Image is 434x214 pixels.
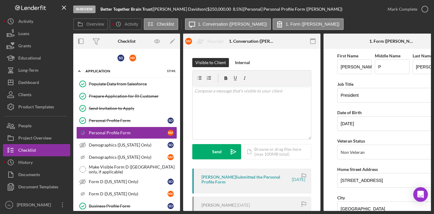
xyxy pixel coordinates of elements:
b: Better Together Brain Trust [100,6,152,12]
div: N V [168,130,174,136]
button: Grants [3,40,70,52]
a: Personal Profile FormNV [76,127,177,139]
div: N V [168,154,174,160]
div: Form D ([US_STATE] Only) [89,179,168,184]
a: History [3,156,70,169]
div: Form D ([US_STATE] Only) [89,191,168,196]
div: Dashboard [18,76,39,90]
div: Populate Data from Salesforce [89,82,177,86]
label: Last Name [413,53,432,58]
a: Personal Profile FormSD [76,114,177,127]
button: Loans [3,27,70,40]
button: Clients [3,89,70,101]
button: Dashboard [3,76,70,89]
time: 2025-06-11 19:03 [237,203,250,208]
div: Documents [18,169,40,182]
div: Application [85,69,160,73]
div: Educational [18,52,41,66]
label: Middle Name [375,53,400,58]
button: 1. Form ([PERSON_NAME]) [273,18,344,30]
div: 1. Form ([PERSON_NAME]) [369,39,415,44]
button: Documents [3,169,70,181]
div: N V [129,55,136,61]
button: Send [192,144,241,159]
div: Clients [18,89,31,102]
div: Business Profile Form [89,204,168,209]
div: | [100,7,153,12]
a: Demographics ([US_STATE] Only)SD [76,139,177,151]
div: [PERSON_NAME] Submitted the Personal Profile Form [201,175,291,184]
div: Checklist [118,39,136,44]
button: Product Templates [3,101,70,113]
button: Checklist [144,18,178,30]
div: In Review [73,5,96,13]
div: [PERSON_NAME] Davidson | [153,7,207,12]
div: Long-Term [18,64,38,78]
div: $250,000.00 [207,7,233,12]
div: Prepare Application for RI Customer [89,94,177,99]
a: Form D ([US_STATE] Only)SD [76,176,177,188]
div: Non Veteran [341,150,365,155]
button: Visible to Client [192,58,229,67]
div: Reassign [207,35,224,47]
button: Educational [3,52,70,64]
label: 1. Conversation ([PERSON_NAME]) [198,22,267,27]
button: Activity [3,15,70,27]
button: Activity [110,18,142,30]
div: S D [168,179,174,185]
div: S D [118,55,124,61]
a: Form D ([US_STATE] Only)NV [76,188,177,200]
button: AL[PERSON_NAME] [3,199,70,211]
a: Prepare Application for RI Customer [76,90,177,102]
div: Send [212,144,222,159]
time: 2025-06-11 19:03 [292,177,305,182]
div: S D [168,203,174,209]
div: N V [185,38,192,45]
label: 1. Form ([PERSON_NAME]) [286,22,340,27]
button: Overview [73,18,108,30]
div: Loans [18,27,29,41]
div: Internal [235,58,250,67]
div: Visible to Client [195,58,226,67]
button: NVReassign [182,35,230,47]
div: S D [168,142,174,148]
a: Demographics ([US_STATE] Only)NV [76,151,177,163]
div: History [18,156,33,170]
div: 17 / 41 [165,69,175,73]
div: Personal Profile Form [89,130,168,135]
div: Document Templates [18,181,58,194]
div: Grants [18,40,31,53]
label: Home Street Address [337,167,378,172]
button: 1. Conversation ([PERSON_NAME]) [185,18,271,30]
button: Checklist [3,144,70,156]
label: Overview [86,22,104,27]
a: Populate Data from Salesforce [76,78,177,90]
label: First Name [337,53,358,58]
div: Checklist [18,144,36,158]
div: Demographics ([US_STATE] Only) [89,155,168,160]
button: Mark Complete [382,3,431,15]
a: Long-Term [3,64,70,76]
label: City [337,195,345,200]
div: 8.5 % [233,7,242,12]
a: Business Profile FormSD [76,200,177,212]
label: Date of Birth [337,110,362,115]
div: Send Invitation to Apply [89,106,177,111]
div: 1. Conversation ([PERSON_NAME]) [229,39,275,44]
button: Project Overview [3,132,70,144]
div: Make Visible Form D ([GEOGRAPHIC_DATA] only, if applicable) [89,165,177,174]
button: People [3,120,70,132]
div: Activity [18,15,33,29]
button: Internal [232,58,253,67]
div: Personal Profile Form [89,118,168,123]
div: Demographics ([US_STATE] Only) [89,143,168,147]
